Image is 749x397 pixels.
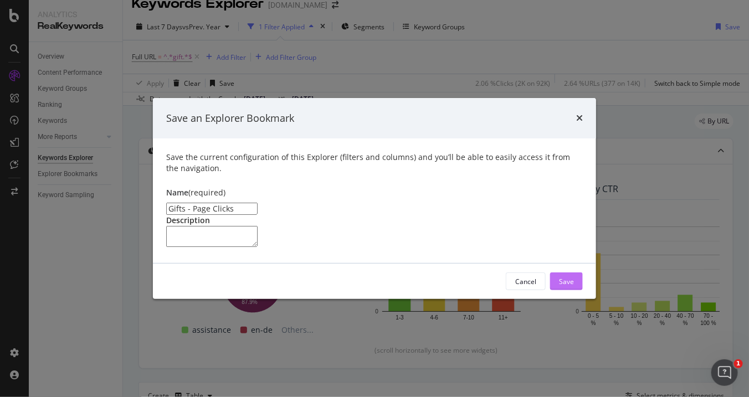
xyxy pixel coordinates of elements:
[166,187,188,198] span: Name
[515,277,536,286] div: Cancel
[153,98,596,300] div: modal
[550,272,583,290] button: Save
[166,203,258,215] input: Enter a name
[734,359,743,368] span: 1
[188,187,225,198] span: (required)
[711,359,738,386] iframe: Intercom live chat
[576,111,583,126] div: times
[166,111,294,126] div: Save an Explorer Bookmark
[166,152,583,174] div: Save the current configuration of this Explorer (filters and columns) and you’ll be able to easil...
[166,215,583,226] div: Description
[506,272,546,290] button: Cancel
[559,277,574,286] div: Save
